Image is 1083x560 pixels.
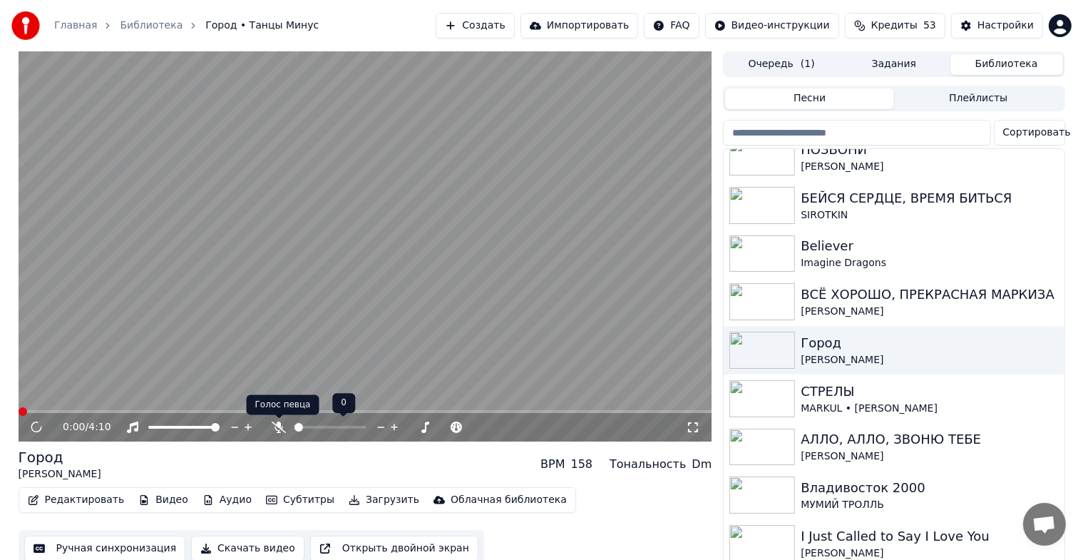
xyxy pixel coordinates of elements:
div: Настройки [977,19,1034,33]
div: Imagine Dragons [801,256,1058,270]
div: I Just Called to Say I Love You [801,526,1058,546]
button: FAQ [644,13,699,39]
span: ( 1 ) [801,57,815,71]
div: МУМИЙ ТРОЛЛЬ [801,498,1058,512]
div: СТРЕЛЫ [801,382,1058,402]
button: Субтитры [260,490,340,510]
a: Библиотека [120,19,183,33]
nav: breadcrumb [54,19,319,33]
div: Голос певца [247,395,319,415]
div: Открытый чат [1023,503,1066,546]
span: 53 [923,19,936,33]
span: Кредиты [871,19,918,33]
div: 158 [571,456,593,473]
button: Песни [725,88,894,109]
div: BPM [540,456,565,473]
button: Плейлисты [894,88,1063,109]
div: Город [801,333,1058,353]
button: Очередь [725,54,838,75]
button: Импортировать [520,13,639,39]
div: [PERSON_NAME] [801,353,1058,367]
span: Сортировать [1003,126,1071,140]
button: Загрузить [343,490,425,510]
button: Задания [838,54,950,75]
button: Редактировать [22,490,130,510]
div: Believer [801,236,1058,256]
span: 4:10 [88,420,111,434]
span: 0:00 [63,420,85,434]
button: Видео [133,490,194,510]
div: [PERSON_NAME] [801,305,1058,319]
a: Главная [54,19,97,33]
span: Город • Танцы Минус [205,19,319,33]
div: Город [19,447,101,467]
div: / [63,420,97,434]
div: ВСЁ ХОРОШО, ПРЕКРАСНАЯ МАРКИЗА [801,285,1058,305]
button: Видео-инструкции [705,13,839,39]
div: ПОЗВОНИ [801,140,1058,160]
button: Аудио [197,490,257,510]
img: youka [11,11,40,40]
div: MARKUL • [PERSON_NAME] [801,402,1058,416]
div: Владивосток 2000 [801,478,1058,498]
div: [PERSON_NAME] [19,467,101,482]
button: Кредиты53 [845,13,945,39]
div: Облачная библиотека [451,493,567,507]
button: Создать [436,13,514,39]
div: 0 [332,393,355,413]
button: Настройки [951,13,1043,39]
div: Тональность [610,456,686,473]
div: SIROTKIN [801,208,1058,223]
div: [PERSON_NAME] [801,160,1058,174]
div: [PERSON_NAME] [801,449,1058,464]
div: БЕЙСЯ СЕРДЦЕ, ВРЕМЯ БИТЬСЯ [801,188,1058,208]
button: Библиотека [950,54,1063,75]
div: АЛЛО, АЛЛО, ЗВОНЮ ТЕБЕ [801,429,1058,449]
div: Dm [692,456,712,473]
